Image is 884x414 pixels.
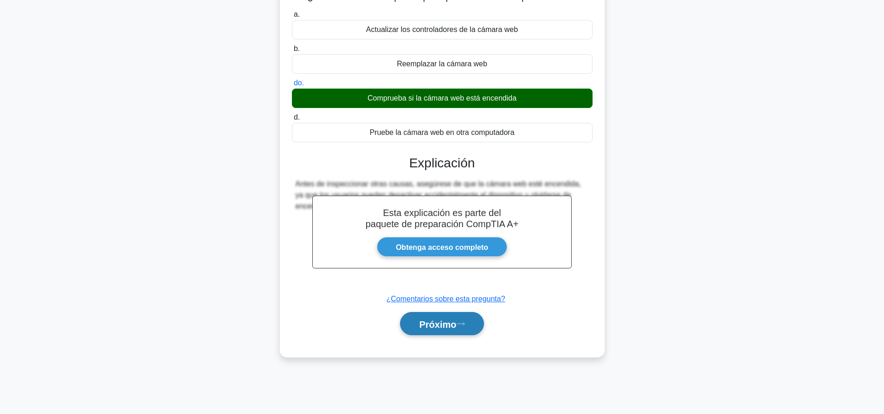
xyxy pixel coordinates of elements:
[368,94,516,102] font: Comprueba si la cámara web está encendida
[294,45,300,52] font: b.
[409,156,475,170] font: Explicación
[296,180,581,210] font: Antes de inspeccionar otras causas, asegúrese de que la cámara web esté encendida, ya que los usu...
[386,295,505,303] a: ¿Comentarios sobre esta pregunta?
[419,319,456,329] font: Próximo
[294,79,304,87] font: do.
[400,312,484,336] button: Próximo
[294,113,300,121] font: d.
[294,10,300,18] font: a.
[366,25,518,33] font: Actualizar los controladores de la cámara web
[377,237,507,257] a: Obtenga acceso completo
[397,60,487,68] font: Reemplazar la cámara web
[369,128,514,136] font: Pruebe la cámara web en otra computadora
